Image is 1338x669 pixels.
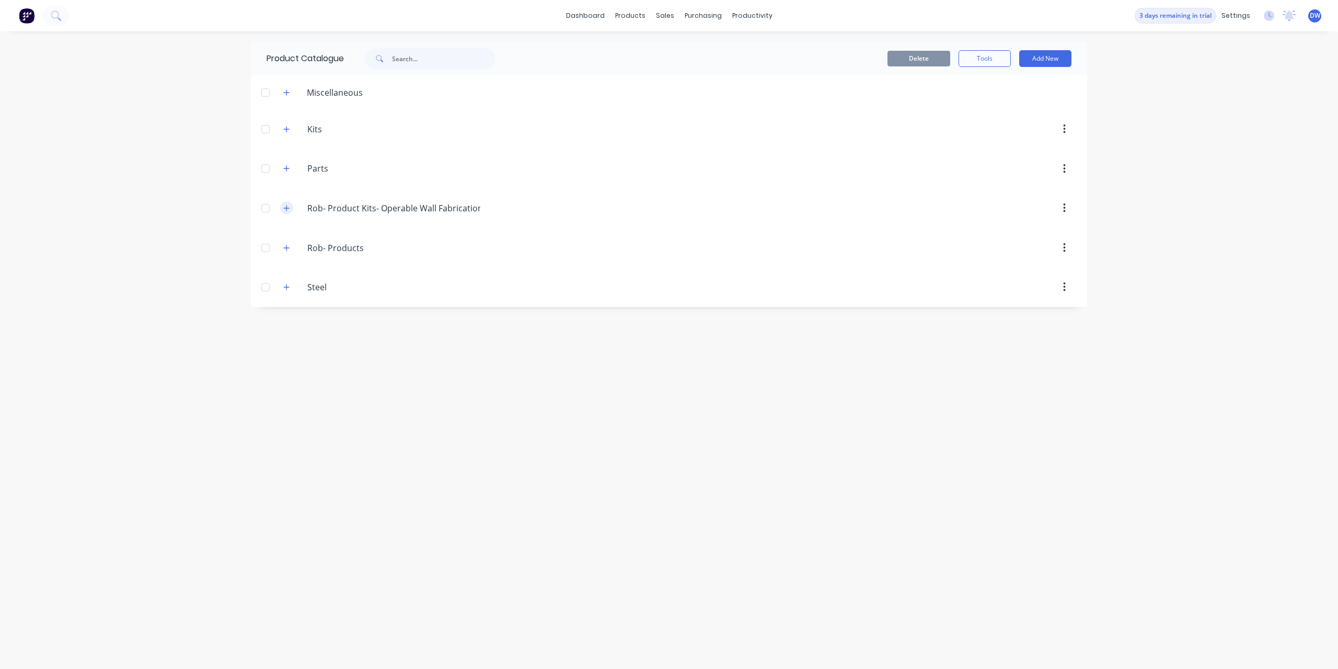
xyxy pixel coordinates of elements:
div: products [610,8,651,24]
input: Enter category name [307,242,431,254]
input: Search... [392,48,495,69]
div: productivity [727,8,778,24]
input: Enter category name [307,202,480,214]
input: Enter category name [307,123,431,135]
div: Product Catalogue [251,42,344,75]
input: Enter category name [307,162,431,175]
div: purchasing [679,8,727,24]
div: Miscellaneous [298,86,371,99]
img: Factory [19,8,34,24]
a: dashboard [561,8,610,24]
input: Enter category name [307,281,431,293]
button: Add New [1019,50,1071,67]
div: sales [651,8,679,24]
button: Delete [887,51,950,66]
button: Tools [959,50,1011,67]
div: settings [1216,8,1255,24]
button: 3 days remaining in trial [1135,8,1216,24]
span: DW [1310,11,1320,20]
